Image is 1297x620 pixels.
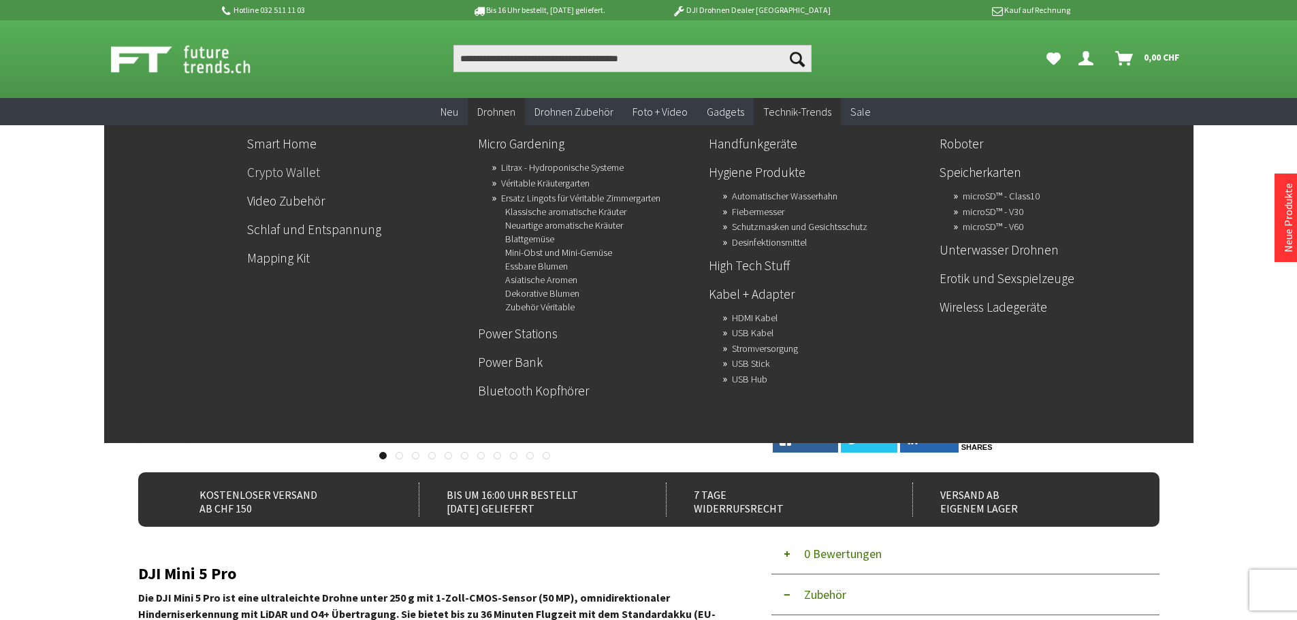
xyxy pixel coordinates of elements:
a: Roboter [940,132,1159,155]
a: Neuartige aromatische Kräuter [505,216,623,235]
span: Gadgets [707,105,744,118]
p: Kauf auf Rechnung [858,2,1070,18]
div: Kostenloser Versand ab CHF 150 [172,483,389,517]
a: microSD™ - V60 [963,217,1023,236]
a: Dekorative Blumen [505,284,579,303]
a: Stromversorgung [732,339,798,358]
a: Drohnen Zubehör [525,98,623,126]
a: Mapping Kit [247,246,467,270]
a: Kabel + Adapter [709,282,929,306]
a: Unterwasser Drohnen [940,238,1159,261]
a: Ersatz Lingots für Véritable Zimmergarten [501,189,660,208]
p: DJI Drohnen Dealer [GEOGRAPHIC_DATA] [645,2,857,18]
a: Essbare Blumen [505,257,568,276]
a: Smart Home [247,132,467,155]
a: Klassische aromatische Kräuter [505,202,626,221]
div: Versand ab eigenem Lager [912,483,1130,517]
a: Warenkorb [1110,45,1187,72]
span: Drohnen [477,105,515,118]
a: Speicherkarten [940,161,1159,184]
a: microSD™ - V30 [963,202,1023,221]
a: Schutzmasken und Gesichtsschutz [732,217,867,236]
a: Automatischer Wasserhahn [732,186,837,206]
a: Wireless Ladegeräte [940,295,1159,319]
a: Power Bank [478,350,698,374]
a: Power Stations [478,322,698,345]
a: Handfunkgeräte [709,132,929,155]
input: Produkt, Marke, Kategorie, EAN, Artikelnummer… [453,45,812,72]
button: Suchen [783,45,812,72]
span: Sale [850,105,871,118]
a: shares [961,443,993,452]
a: Crypto Wallet [247,161,467,184]
h2: DJI Mini 5 Pro [138,565,731,583]
a: microSD™ - Class10 [963,186,1040,206]
a: Blattgemüse [505,229,554,248]
a: Fiebermesser [732,202,784,221]
a: Dein Konto [1073,45,1104,72]
a: Sale [841,98,880,126]
img: Shop Futuretrends - zur Startseite wechseln [111,42,281,76]
div: Bis um 16:00 Uhr bestellt [DATE] geliefert [419,483,636,517]
div: 7 Tage Widerrufsrecht [666,483,883,517]
a: Neu [431,98,468,126]
p: Hotline 032 511 11 03 [220,2,432,18]
a: Micro Gardening [478,132,698,155]
button: 0 Bewertungen [771,534,1159,574]
a: Video Zubehör [247,189,467,212]
span: 0,00 CHF [1144,46,1180,68]
a: High Tech Stuff [709,254,929,277]
span: Drohnen Zubehör [534,105,613,118]
span: Technik-Trends [763,105,831,118]
a: Hygiene Produkte [709,161,929,184]
a: Asiatische Aromen [505,270,577,289]
button: Zubehör [771,574,1159,615]
a: Neue Produkte [1281,183,1295,252]
p: Bis 16 Uhr bestellt, [DATE] geliefert. [432,2,645,18]
a: Technik-Trends [754,98,841,126]
a: Schlaf und Entspannung [247,218,467,241]
a: Foto + Video [623,98,697,126]
a: Drohnen [468,98,525,126]
a: Mini-Obst und Mini-Gemüse [505,243,612,262]
a: Véritable Kräutergarten [501,174,590,193]
span: Neu [441,105,458,118]
a: USB Hub [732,370,767,389]
a: USB Stick [732,354,770,373]
a: Desinfektionsmittel [732,233,807,252]
a: Erotik und Sexspielzeuge [940,267,1159,290]
a: USB Kabel [732,323,773,342]
a: Meine Favoriten [1040,45,1068,72]
span: Foto + Video [633,105,688,118]
a: Zubehör Véritable [505,297,575,316]
a: HDMI Kabel [732,308,778,327]
a: Bluetooth Kopfhörer [478,379,698,402]
a: Gadgets [697,98,754,126]
a: Litrax - Hydroponische Systeme [501,158,624,177]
